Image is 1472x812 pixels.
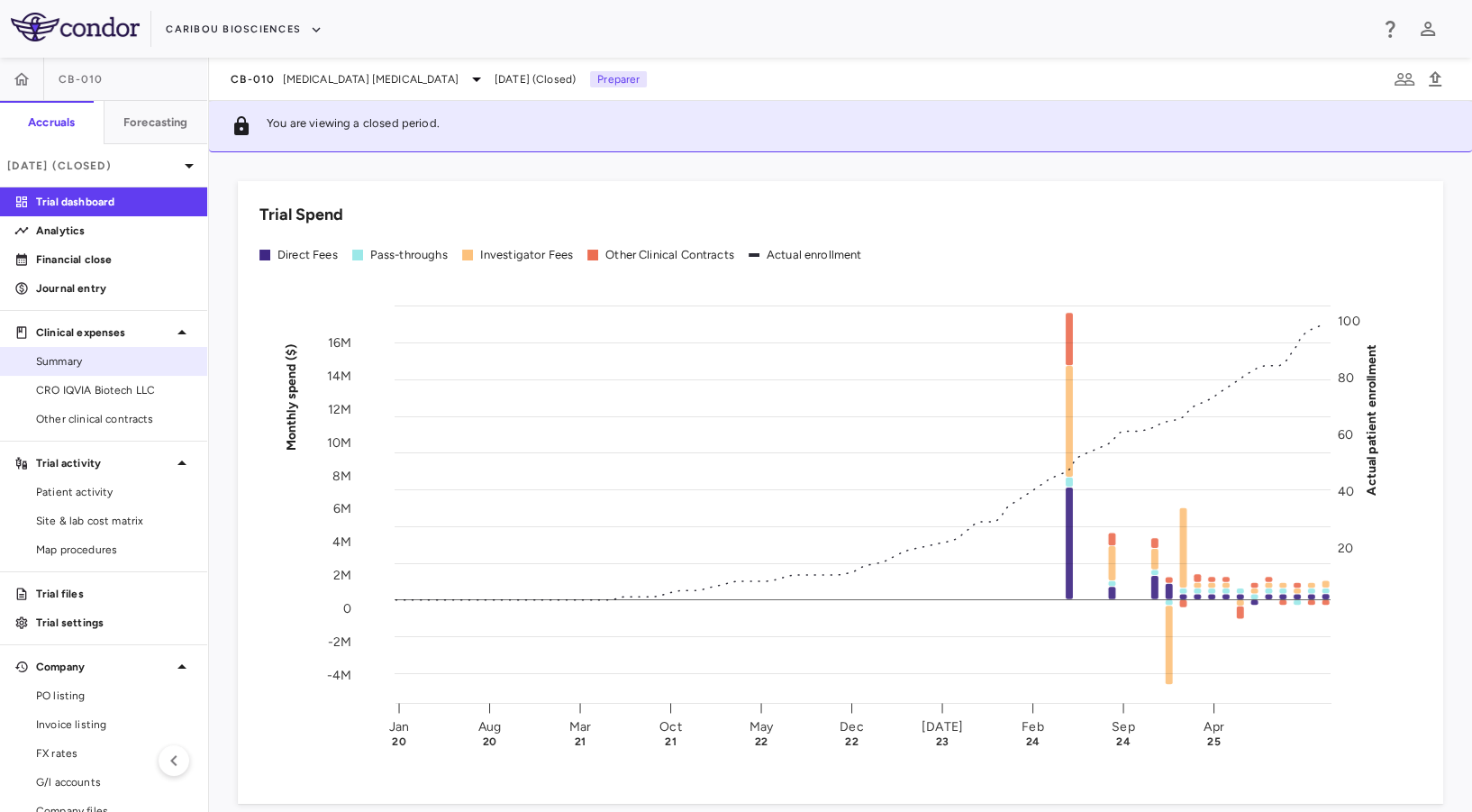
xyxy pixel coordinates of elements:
p: Analytics [36,223,193,239]
span: CRO IQVIA Biotech LLC [36,382,193,398]
text: Aug [478,719,501,734]
span: FX rates [36,745,193,762]
tspan: 16M [328,334,351,350]
div: Actual enrollment [767,247,862,263]
text: 22 [845,735,858,748]
tspan: 100 [1338,313,1359,328]
p: Preparer [590,71,647,87]
text: Mar [569,719,591,734]
div: Other Clinical Contracts [605,247,734,263]
p: Trial dashboard [36,194,193,210]
text: 20 [483,735,496,748]
tspan: -2M [328,634,351,650]
p: Journal entry [36,280,193,297]
h6: Trial Spend [259,203,343,227]
text: 23 [936,735,949,748]
tspan: 2M [333,568,351,583]
span: Other clinical contracts [36,411,193,427]
tspan: 20 [1338,540,1353,555]
text: 24 [1116,735,1130,748]
button: Caribou Biosciences [166,15,323,44]
tspan: Actual patient enrollment [1364,343,1379,495]
span: PO listing [36,688,193,704]
tspan: -4M [327,668,351,683]
tspan: 80 [1338,370,1354,385]
tspan: 10M [327,434,351,450]
p: Clinical expenses [36,324,171,341]
div: Pass-throughs [370,247,448,263]
p: Trial files [36,586,193,602]
text: 25 [1208,735,1221,748]
p: Financial close [36,251,193,268]
p: [DATE] (Closed) [7,158,178,174]
span: CB-010 [59,72,104,87]
text: May [750,719,774,734]
text: 21 [665,735,676,748]
h6: Forecasting [123,114,188,131]
tspan: Monthly spend ($) [284,343,299,451]
span: Site & lab cost matrix [36,513,193,529]
h6: Accruals [28,114,75,131]
img: logo-full-SnFGN8VE.png [11,13,140,41]
tspan: 60 [1338,426,1353,442]
text: Oct [659,719,681,734]
span: Patient activity [36,484,193,500]
div: Investigator Fees [480,247,574,263]
text: Jan [389,719,409,734]
p: You are viewing a closed period. [267,115,440,137]
div: Direct Fees [277,247,338,263]
tspan: 12M [328,401,351,416]
tspan: 6M [333,501,351,516]
span: Map procedures [36,542,193,558]
span: CB-010 [231,72,276,87]
tspan: 14M [327,368,351,383]
span: Invoice listing [36,716,193,733]
span: [DATE] (Closed) [495,71,576,87]
tspan: 40 [1338,483,1354,498]
text: Apr [1204,719,1223,734]
span: Summary [36,353,193,370]
tspan: 4M [332,534,351,550]
tspan: 8M [332,468,351,483]
text: 24 [1026,735,1040,748]
p: Trial settings [36,615,193,631]
text: Feb [1022,719,1043,734]
span: [MEDICAL_DATA] [MEDICAL_DATA] [283,71,459,87]
text: 21 [575,735,586,748]
text: Sep [1112,719,1134,734]
text: 20 [392,735,405,748]
text: Dec [840,719,863,734]
p: Trial activity [36,455,171,471]
text: [DATE] [922,719,963,734]
text: 22 [755,735,768,748]
p: Company [36,659,171,675]
span: G/l accounts [36,774,193,790]
tspan: 0 [343,601,351,616]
